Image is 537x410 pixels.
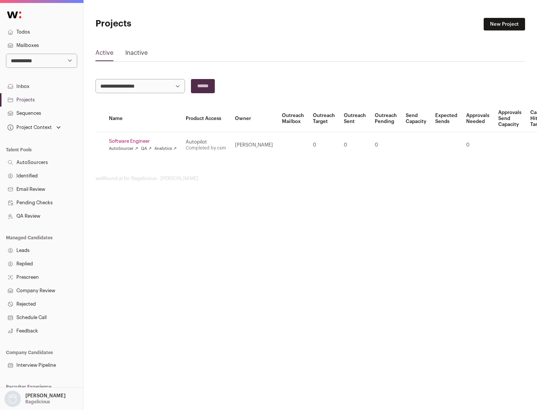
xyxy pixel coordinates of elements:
[4,391,21,407] img: nopic.png
[462,105,494,132] th: Approvals Needed
[3,391,67,407] button: Open dropdown
[308,105,339,132] th: Outreach Target
[181,105,230,132] th: Product Access
[230,105,277,132] th: Owner
[95,48,113,60] a: Active
[141,146,151,152] a: QA ↗
[431,105,462,132] th: Expected Sends
[154,146,176,152] a: Analytics ↗
[370,132,401,158] td: 0
[6,124,52,130] div: Project Context
[230,132,277,158] td: [PERSON_NAME]
[186,139,226,145] div: Autopilot
[109,146,138,152] a: AutoSourcer ↗
[125,48,148,60] a: Inactive
[339,132,370,158] td: 0
[339,105,370,132] th: Outreach Sent
[109,138,177,144] a: Software Engineer
[6,122,62,133] button: Open dropdown
[95,18,239,30] h1: Projects
[462,132,494,158] td: 0
[3,7,25,22] img: Wellfound
[308,132,339,158] td: 0
[104,105,181,132] th: Name
[484,18,525,31] a: New Project
[25,399,50,405] p: Bagelicious
[370,105,401,132] th: Outreach Pending
[494,105,526,132] th: Approvals Send Capacity
[277,105,308,132] th: Outreach Mailbox
[186,146,226,150] a: Completed by csm
[95,176,525,182] footer: wellfound:ai for Bagelicious - [PERSON_NAME]
[25,393,66,399] p: [PERSON_NAME]
[401,105,431,132] th: Send Capacity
